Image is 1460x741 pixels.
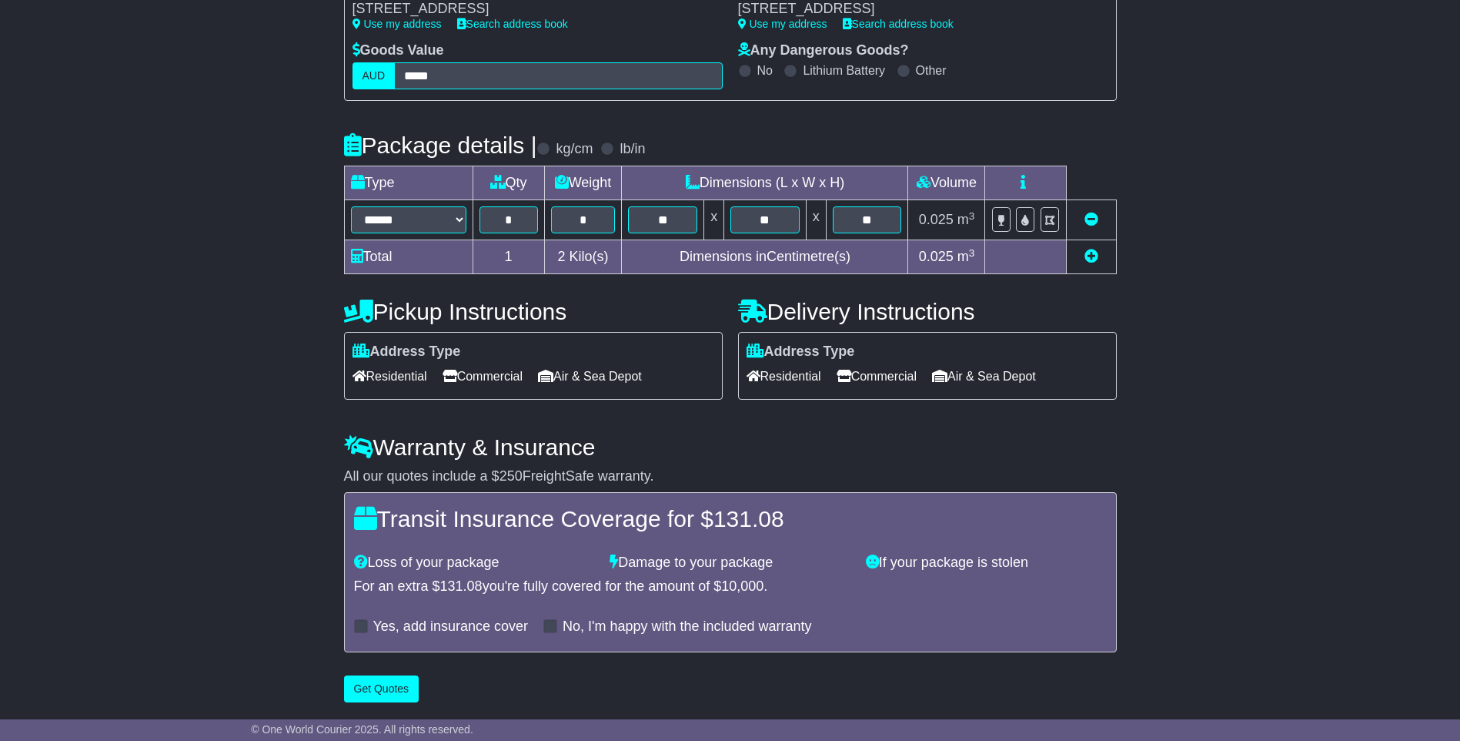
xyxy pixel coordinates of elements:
a: Search address book [843,18,954,30]
a: Use my address [738,18,827,30]
span: 250 [499,468,523,484]
span: Commercial [837,364,917,388]
label: Goods Value [352,42,444,59]
label: Other [916,63,947,78]
h4: Delivery Instructions [738,299,1117,324]
td: Dimensions (L x W x H) [622,166,908,200]
span: Air & Sea Depot [538,364,642,388]
label: Address Type [747,344,855,360]
label: Address Type [352,344,461,360]
td: Total [344,240,473,274]
span: Commercial [443,364,523,388]
span: Residential [352,364,427,388]
a: Remove this item [1084,212,1098,227]
label: No [757,63,773,78]
a: Add new item [1084,249,1098,264]
label: Lithium Battery [803,63,885,78]
button: Get Quotes [344,676,419,702]
sup: 3 [969,247,975,259]
span: 0.025 [919,212,954,227]
span: 10,000 [721,578,763,594]
td: x [704,200,724,240]
a: Use my address [352,18,442,30]
label: Any Dangerous Goods? [738,42,909,59]
div: [STREET_ADDRESS] [352,1,694,18]
td: x [806,200,826,240]
h4: Pickup Instructions [344,299,723,324]
div: Loss of your package [346,555,603,572]
span: 131.08 [440,578,483,594]
td: Kilo(s) [544,240,622,274]
sup: 3 [969,210,975,222]
div: If your package is stolen [858,555,1114,572]
span: Residential [747,364,821,388]
label: lb/in [620,141,645,158]
label: AUD [352,62,396,89]
td: Qty [473,166,544,200]
label: Yes, add insurance cover [373,619,528,635]
a: Search address book [457,18,568,30]
label: No, I'm happy with the included warranty [563,619,812,635]
span: 0.025 [919,249,954,264]
label: kg/cm [556,141,593,158]
span: © One World Courier 2025. All rights reserved. [251,723,473,736]
span: 131.08 [713,506,784,531]
h4: Warranty & Insurance [344,434,1117,460]
span: 2 [557,249,565,264]
div: Damage to your package [602,555,858,572]
td: 1 [473,240,544,274]
td: Dimensions in Centimetre(s) [622,240,908,274]
td: Type [344,166,473,200]
div: [STREET_ADDRESS] [738,1,1093,18]
span: Air & Sea Depot [932,364,1036,388]
h4: Package details | [344,132,537,158]
h4: Transit Insurance Coverage for $ [354,506,1107,531]
span: m [957,212,975,227]
div: All our quotes include a $ FreightSafe warranty. [344,468,1117,485]
span: m [957,249,975,264]
td: Weight [544,166,622,200]
td: Volume [908,166,985,200]
div: For an extra $ you're fully covered for the amount of $ . [354,578,1107,595]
